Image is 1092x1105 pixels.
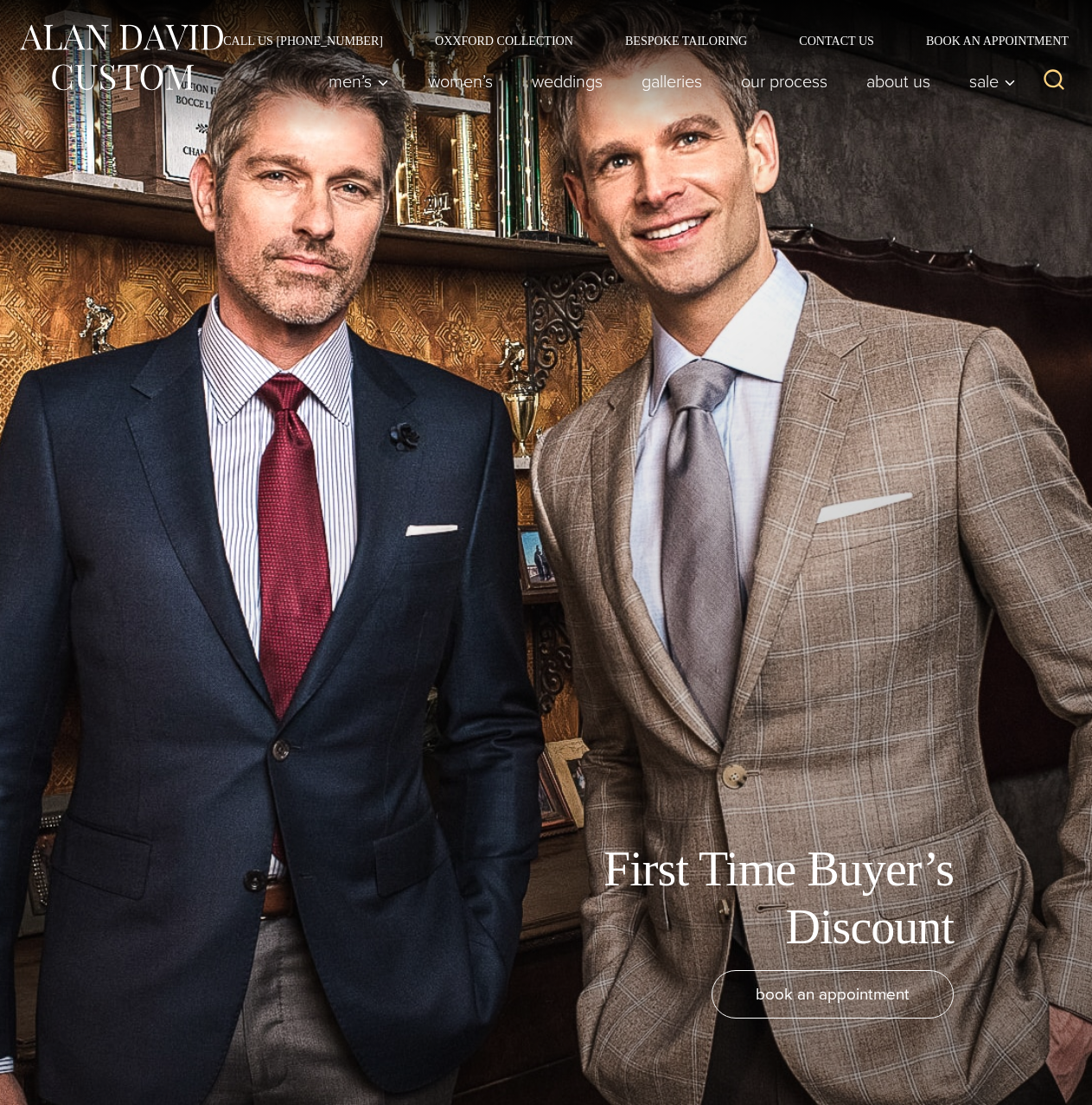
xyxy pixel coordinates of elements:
a: Contact Us [773,35,900,47]
button: View Search Form [1033,61,1075,102]
a: Oxxford Collection [409,35,599,47]
a: About Us [847,64,950,99]
span: Sale [969,73,1016,90]
a: Call Us [PHONE_NUMBER] [197,35,409,47]
nav: Secondary Navigation [197,35,1075,47]
img: Alan David Custom [17,19,225,96]
a: Women’s [409,64,513,99]
span: book an appointment [756,981,910,1006]
a: weddings [513,64,623,99]
nav: Primary Navigation [310,64,1025,99]
a: Book an Appointment [900,35,1075,47]
a: Bespoke Tailoring [599,35,773,47]
a: Our Process [722,64,847,99]
span: Men’s [329,73,389,90]
a: book an appointment [712,970,954,1019]
h1: First Time Buyer’s Discount [565,840,954,956]
a: Galleries [623,64,722,99]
